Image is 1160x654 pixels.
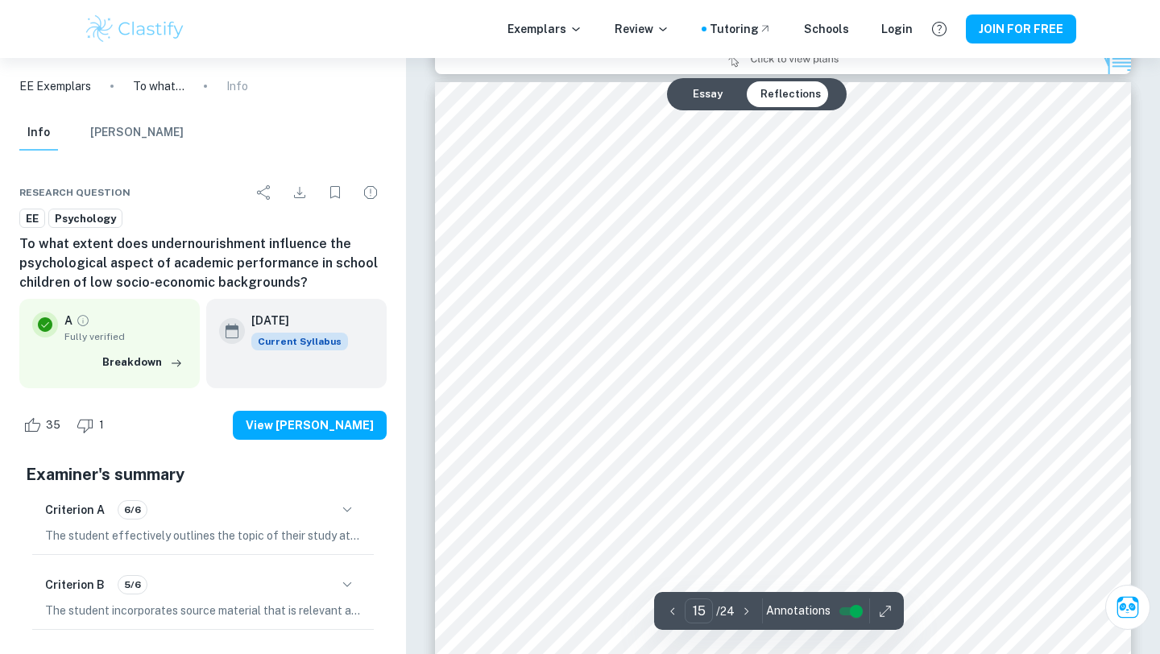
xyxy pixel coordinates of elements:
h6: Criterion A [45,501,105,519]
span: Psychology [49,211,122,227]
div: Like [19,412,69,438]
span: 6/6 [118,503,147,517]
a: Grade fully verified [76,313,90,328]
p: Exemplars [507,20,582,38]
p: Info [226,77,248,95]
span: Research question [19,185,130,200]
div: This exemplar is based on the current syllabus. Feel free to refer to it for inspiration/ideas wh... [251,333,348,350]
h5: Examiner's summary [26,462,380,486]
h6: Criterion B [45,576,105,594]
button: View [PERSON_NAME] [233,411,387,440]
a: Tutoring [710,20,772,38]
a: EE [19,209,45,229]
span: 35 [37,417,69,433]
button: Ask Clai [1105,585,1150,630]
a: Login [881,20,913,38]
h6: [DATE] [251,312,335,329]
button: [PERSON_NAME] [90,115,184,151]
a: EE Exemplars [19,77,91,95]
button: Help and Feedback [926,15,953,43]
span: 1 [90,417,113,433]
p: To what extent does undernourishment influence the psychological aspect of academic performance i... [133,77,184,95]
span: Annotations [766,602,831,619]
span: EE [20,211,44,227]
p: A [64,312,72,329]
div: Report issue [354,176,387,209]
div: Share [248,176,280,209]
p: The student effectively outlines the topic of their study at the beginning of the essay, clearly ... [45,527,361,544]
p: Review [615,20,669,38]
h6: To what extent does undernourishment influence the psychological aspect of academic performance i... [19,234,387,292]
button: Breakdown [98,350,187,375]
p: The student incorporates source material that is relevant and appropriate to the posed research q... [45,602,361,619]
button: Essay [680,81,735,107]
button: Info [19,115,58,151]
div: Bookmark [319,176,351,209]
a: Psychology [48,209,122,229]
span: Fully verified [64,329,187,344]
span: Current Syllabus [251,333,348,350]
button: JOIN FOR FREE [966,14,1076,43]
button: Reflections [748,81,834,107]
a: Schools [804,20,849,38]
span: 5/6 [118,577,147,592]
div: Dislike [72,412,113,438]
p: / 24 [716,602,735,620]
div: Download [284,176,316,209]
img: Clastify logo [84,13,186,45]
